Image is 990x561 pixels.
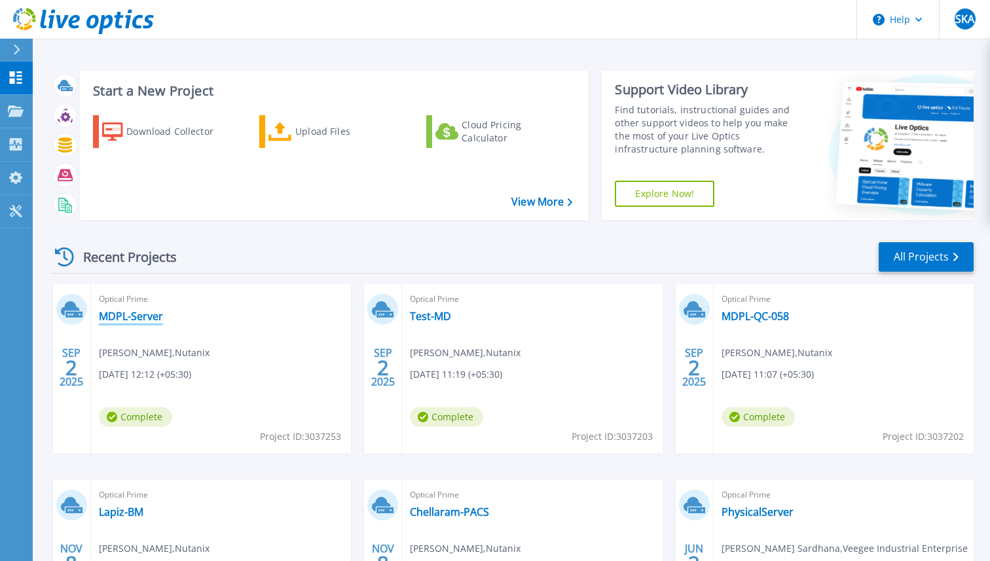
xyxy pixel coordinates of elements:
[722,407,795,427] span: Complete
[99,292,343,306] span: Optical Prime
[377,362,389,373] span: 2
[371,344,395,391] div: SEP 2025
[688,362,700,373] span: 2
[879,242,974,272] a: All Projects
[722,292,966,306] span: Optical Prime
[59,344,84,391] div: SEP 2025
[259,115,405,148] a: Upload Files
[126,118,231,145] div: Download Collector
[65,362,77,373] span: 2
[99,346,210,360] span: [PERSON_NAME] , Nutanix
[50,241,194,273] div: Recent Projects
[99,407,172,427] span: Complete
[99,310,163,323] a: MDPL-Server
[410,488,654,502] span: Optical Prime
[955,14,974,24] span: SKA
[511,196,572,208] a: View More
[682,344,706,391] div: SEP 2025
[722,505,794,518] a: PhysicalServer
[410,541,521,556] span: [PERSON_NAME] , Nutanix
[722,541,968,556] span: [PERSON_NAME] Sardhana , Veegee Industrial Enterprise
[99,541,210,556] span: [PERSON_NAME] , Nutanix
[883,429,964,444] span: Project ID: 3037202
[93,84,572,98] h3: Start a New Project
[93,115,239,148] a: Download Collector
[722,346,832,360] span: [PERSON_NAME] , Nutanix
[410,310,451,323] a: Test-MD
[426,115,572,148] a: Cloud Pricing Calculator
[99,488,343,502] span: Optical Prime
[462,118,566,145] div: Cloud Pricing Calculator
[99,505,143,518] a: Lapiz-BM
[722,488,966,502] span: Optical Prime
[260,429,341,444] span: Project ID: 3037253
[410,367,502,382] span: [DATE] 11:19 (+05:30)
[410,346,521,360] span: [PERSON_NAME] , Nutanix
[295,118,400,145] div: Upload Files
[722,310,789,323] a: MDPL-QC-058
[410,505,489,518] a: Chellaram-PACS
[615,103,801,156] div: Find tutorials, instructional guides and other support videos to help you make the most of your L...
[99,367,191,382] span: [DATE] 12:12 (+05:30)
[410,292,654,306] span: Optical Prime
[615,181,714,207] a: Explore Now!
[722,367,814,382] span: [DATE] 11:07 (+05:30)
[615,81,801,98] div: Support Video Library
[572,429,653,444] span: Project ID: 3037203
[410,407,483,427] span: Complete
